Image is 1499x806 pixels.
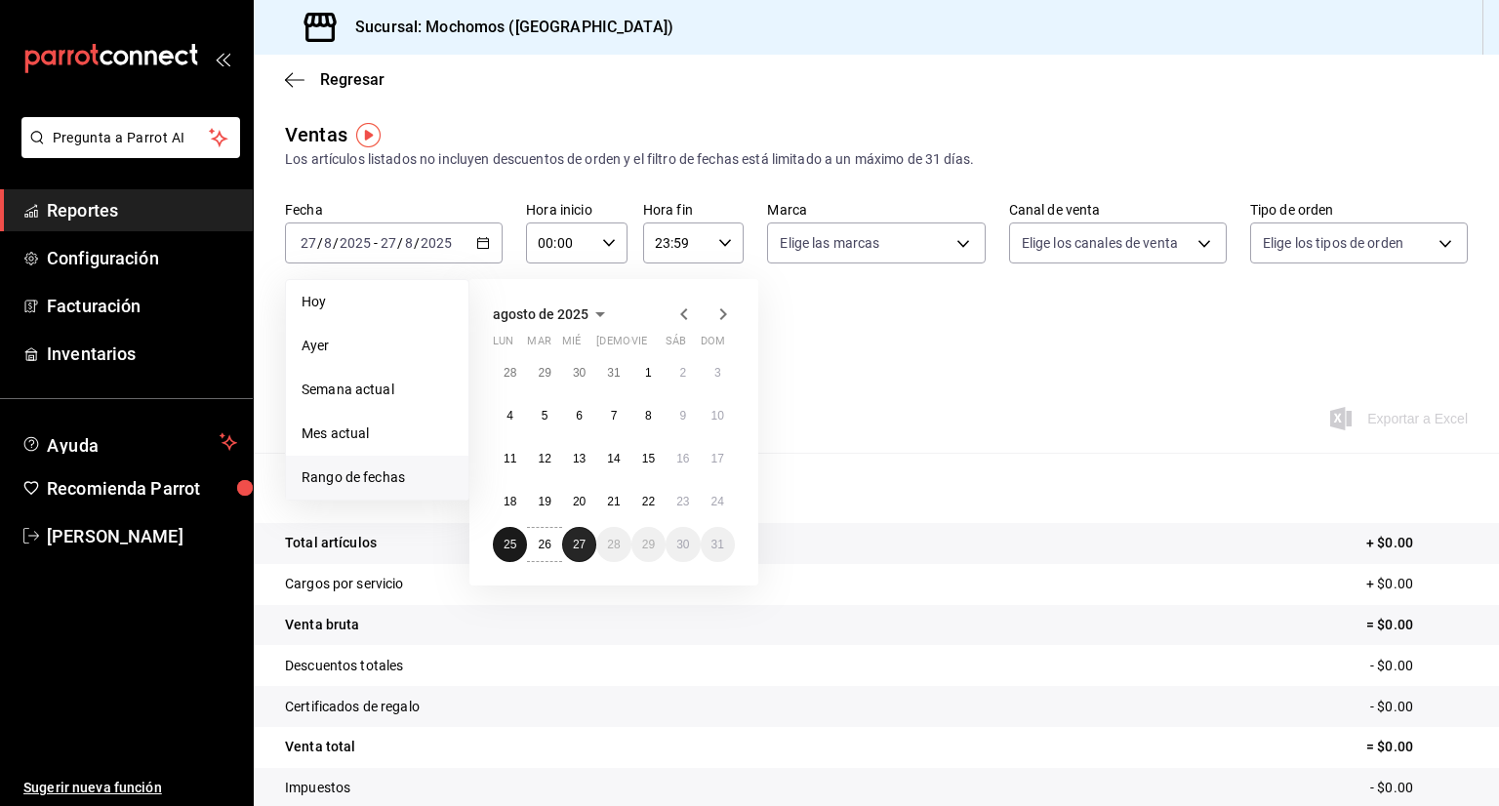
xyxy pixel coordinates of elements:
p: Certificados de regalo [285,697,420,717]
p: = $0.00 [1366,737,1468,757]
button: 10 de agosto de 2025 [701,398,735,433]
img: Tooltip marker [356,123,381,147]
abbr: 18 de agosto de 2025 [504,495,516,508]
button: 28 de agosto de 2025 [596,527,630,562]
button: 23 de agosto de 2025 [666,484,700,519]
label: Canal de venta [1009,203,1227,217]
abbr: 10 de agosto de 2025 [711,409,724,423]
span: Reportes [47,197,237,223]
h3: Sucursal: Mochomos ([GEOGRAPHIC_DATA]) [340,16,673,39]
abbr: lunes [493,335,513,355]
abbr: 19 de agosto de 2025 [538,495,550,508]
span: Rango de fechas [302,467,453,488]
abbr: 31 de julio de 2025 [607,366,620,380]
button: 30 de agosto de 2025 [666,527,700,562]
input: -- [404,235,414,251]
a: Pregunta a Parrot AI [14,141,240,162]
span: - [374,235,378,251]
span: Sugerir nueva función [23,778,237,798]
abbr: 30 de julio de 2025 [573,366,586,380]
p: - $0.00 [1370,656,1468,676]
button: 13 de agosto de 2025 [562,441,596,476]
p: - $0.00 [1370,697,1468,717]
button: 5 de agosto de 2025 [527,398,561,433]
abbr: 1 de agosto de 2025 [645,366,652,380]
abbr: viernes [631,335,647,355]
button: 21 de agosto de 2025 [596,484,630,519]
button: 24 de agosto de 2025 [701,484,735,519]
button: 3 de agosto de 2025 [701,355,735,390]
abbr: 11 de agosto de 2025 [504,452,516,465]
abbr: 3 de agosto de 2025 [714,366,721,380]
label: Tipo de orden [1250,203,1468,217]
button: 31 de agosto de 2025 [701,527,735,562]
button: agosto de 2025 [493,302,612,326]
abbr: 28 de agosto de 2025 [607,538,620,551]
label: Marca [767,203,985,217]
abbr: 8 de agosto de 2025 [645,409,652,423]
button: 1 de agosto de 2025 [631,355,666,390]
label: Hora fin [643,203,745,217]
p: + $0.00 [1366,574,1468,594]
span: Facturación [47,293,237,319]
abbr: miércoles [562,335,581,355]
button: 29 de julio de 2025 [527,355,561,390]
button: 19 de agosto de 2025 [527,484,561,519]
abbr: sábado [666,335,686,355]
button: Pregunta a Parrot AI [21,117,240,158]
abbr: 17 de agosto de 2025 [711,452,724,465]
div: Los artículos listados no incluyen descuentos de orden y el filtro de fechas está limitado a un m... [285,149,1468,170]
abbr: 23 de agosto de 2025 [676,495,689,508]
abbr: 6 de agosto de 2025 [576,409,583,423]
p: Venta total [285,737,355,757]
abbr: martes [527,335,550,355]
abbr: 2 de agosto de 2025 [679,366,686,380]
button: 31 de julio de 2025 [596,355,630,390]
abbr: jueves [596,335,711,355]
abbr: 29 de julio de 2025 [538,366,550,380]
button: 22 de agosto de 2025 [631,484,666,519]
input: -- [323,235,333,251]
span: Pregunta a Parrot AI [53,128,210,148]
abbr: 20 de agosto de 2025 [573,495,586,508]
button: 8 de agosto de 2025 [631,398,666,433]
abbr: 15 de agosto de 2025 [642,452,655,465]
p: - $0.00 [1370,778,1468,798]
span: Elige los canales de venta [1022,233,1178,253]
p: = $0.00 [1366,615,1468,635]
abbr: 16 de agosto de 2025 [676,452,689,465]
label: Fecha [285,203,503,217]
span: / [397,235,403,251]
span: Mes actual [302,423,453,444]
button: 17 de agosto de 2025 [701,441,735,476]
button: 6 de agosto de 2025 [562,398,596,433]
button: 28 de julio de 2025 [493,355,527,390]
span: Ayuda [47,430,212,454]
span: Regresar [320,70,385,89]
button: 4 de agosto de 2025 [493,398,527,433]
button: 11 de agosto de 2025 [493,441,527,476]
span: Recomienda Parrot [47,475,237,502]
button: 2 de agosto de 2025 [666,355,700,390]
abbr: 31 de agosto de 2025 [711,538,724,551]
span: Inventarios [47,341,237,367]
span: Ayer [302,336,453,356]
abbr: 24 de agosto de 2025 [711,495,724,508]
abbr: 27 de agosto de 2025 [573,538,586,551]
abbr: 4 de agosto de 2025 [506,409,513,423]
button: 25 de agosto de 2025 [493,527,527,562]
button: 7 de agosto de 2025 [596,398,630,433]
p: + $0.00 [1366,533,1468,553]
button: 16 de agosto de 2025 [666,441,700,476]
p: Cargos por servicio [285,574,404,594]
button: Regresar [285,70,385,89]
span: / [333,235,339,251]
abbr: 12 de agosto de 2025 [538,452,550,465]
abbr: 7 de agosto de 2025 [611,409,618,423]
abbr: 28 de julio de 2025 [504,366,516,380]
span: Elige los tipos de orden [1263,233,1403,253]
button: 26 de agosto de 2025 [527,527,561,562]
input: ---- [420,235,453,251]
abbr: 22 de agosto de 2025 [642,495,655,508]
